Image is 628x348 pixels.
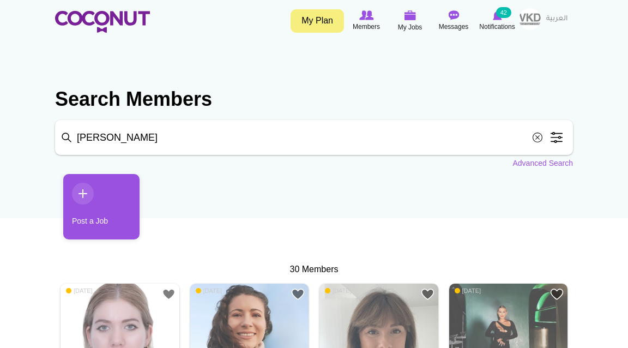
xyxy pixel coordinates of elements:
[421,287,434,301] a: Add to Favourites
[493,10,502,20] img: Notifications
[55,174,131,248] li: 1 / 1
[291,9,344,33] a: My Plan
[291,287,305,301] a: Add to Favourites
[496,7,511,18] small: 42
[550,287,564,301] a: Add to Favourites
[66,287,93,295] span: [DATE]
[55,120,573,155] input: Search members by role or city
[162,287,176,301] a: Add to Favourites
[475,8,519,33] a: Notifications Notifications 42
[439,21,469,32] span: Messages
[455,287,481,295] span: [DATE]
[353,21,380,32] span: Members
[345,8,388,33] a: Browse Members Members
[325,287,352,295] span: [DATE]
[398,22,422,33] span: My Jobs
[448,10,459,20] img: Messages
[359,10,373,20] img: Browse Members
[63,174,140,239] a: Post a Job
[432,8,475,33] a: Messages Messages
[196,287,222,295] span: [DATE]
[55,263,573,276] div: 30 Members
[512,158,573,169] a: Advanced Search
[55,11,150,33] img: Home
[479,21,515,32] span: Notifications
[55,86,573,112] h2: Search Members
[404,10,416,20] img: My Jobs
[388,8,432,34] a: My Jobs My Jobs
[541,8,573,30] a: العربية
